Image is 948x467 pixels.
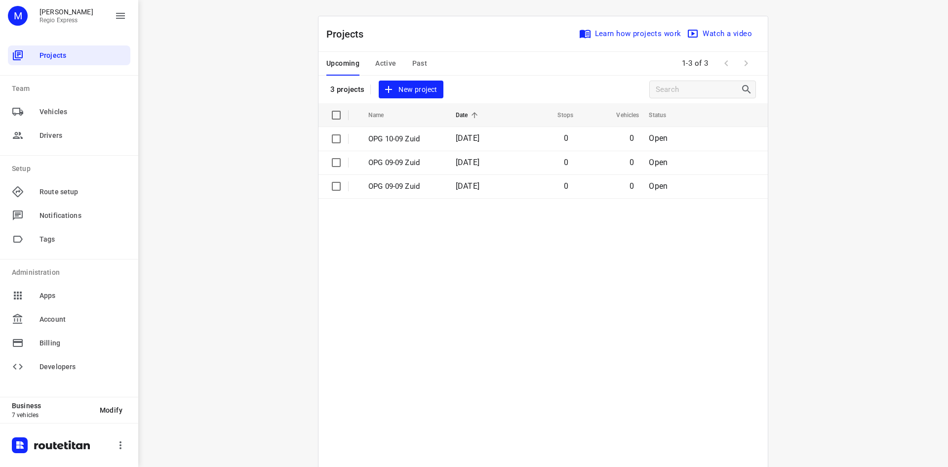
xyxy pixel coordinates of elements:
span: Vehicles [39,107,126,117]
span: Notifications [39,211,126,221]
span: 0 [564,181,568,191]
span: 1-3 of 3 [678,53,712,74]
div: M [8,6,28,26]
p: OPG 09-09 Zuid [368,181,441,192]
div: Notifications [8,206,130,225]
div: Tags [8,229,130,249]
span: Stops [545,109,573,121]
p: Projects [326,27,372,42]
p: Setup [12,164,130,174]
span: Upcoming [326,57,359,70]
span: [DATE] [456,181,479,191]
span: Apps [39,291,126,301]
span: Open [649,158,668,167]
span: Next Page [736,53,756,73]
span: 0 [630,181,634,191]
p: Max Bisseling [39,8,93,16]
div: Apps [8,286,130,305]
span: Projects [39,50,126,61]
div: Developers [8,357,130,377]
span: [DATE] [456,158,479,167]
div: Billing [8,333,130,353]
p: OPG 10-09 Zuid [368,133,441,145]
span: Date [456,109,481,121]
p: Team [12,84,130,94]
p: 3 projects [330,85,364,94]
p: Administration [12,267,130,278]
div: Vehicles [8,102,130,122]
span: Developers [39,362,126,372]
span: Modify [100,406,122,414]
p: OPG 09-09 Zuid [368,157,441,169]
span: Previous Page [716,53,736,73]
span: Name [368,109,397,121]
p: Regio Express [39,17,93,24]
button: Modify [92,401,130,419]
button: New project [379,81,443,99]
input: Search projects [656,82,741,97]
span: Tags [39,234,126,245]
div: Account [8,309,130,329]
p: 7 vehicles [12,412,92,419]
span: Billing [39,338,126,348]
span: New project [385,84,437,96]
div: Search [741,84,755,95]
span: Past [412,57,428,70]
span: [DATE] [456,133,479,143]
span: Route setup [39,187,126,197]
span: Account [39,314,126,325]
span: Open [649,133,668,143]
span: Open [649,181,668,191]
span: 0 [564,133,568,143]
span: 0 [630,158,634,167]
span: Active [375,57,396,70]
div: Drivers [8,126,130,145]
span: Drivers [39,130,126,141]
span: 0 [630,133,634,143]
div: Route setup [8,182,130,202]
span: Vehicles [603,109,639,121]
div: Projects [8,45,130,65]
span: Status [649,109,679,121]
span: 0 [564,158,568,167]
p: Business [12,402,92,410]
